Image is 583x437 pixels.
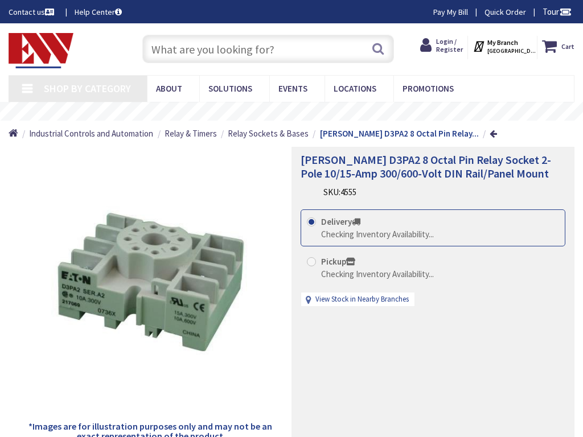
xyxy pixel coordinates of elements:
[403,83,454,94] span: Promotions
[433,6,468,18] a: Pay My Bill
[142,35,393,63] input: What are you looking for?
[320,128,479,139] strong: [PERSON_NAME] D3PA2 8 Octal Pin Relay...
[315,294,409,305] a: View Stock in Nearby Branches
[9,33,73,68] img: Electrical Wholesalers, Inc.
[321,256,355,267] strong: Pickup
[436,37,463,53] span: Login / Register
[29,127,153,139] a: Industrial Controls and Automation
[561,36,574,56] strong: Cart
[75,6,122,18] a: Help Center
[156,83,182,94] span: About
[485,6,526,18] a: Quick Order
[228,127,309,139] a: Relay Sockets & Bases
[301,152,551,180] span: [PERSON_NAME] D3PA2 8 Octal Pin Relay Socket 2-Pole 10/15-Amp 300/600-Volt DIN Rail/Panel Mount
[321,268,434,280] div: Checking Inventory Availability...
[543,6,572,17] span: Tour
[542,36,574,56] a: Cart
[208,83,252,94] span: Solutions
[334,83,376,94] span: Locations
[165,127,217,139] a: Relay & Timers
[487,38,518,47] strong: My Branch
[278,83,307,94] span: Events
[323,186,356,198] div: SKU:
[44,82,131,95] span: Shop By Category
[473,36,532,56] div: My Branch [GEOGRAPHIC_DATA], [GEOGRAPHIC_DATA]
[321,216,360,227] strong: Delivery
[321,228,434,240] div: Checking Inventory Availability...
[340,187,356,197] span: 4555
[420,36,463,55] a: Login / Register
[212,106,386,117] rs-layer: Free Same Day Pickup at 19 Locations
[487,47,536,55] span: [GEOGRAPHIC_DATA], [GEOGRAPHIC_DATA]
[17,147,283,413] img: Eaton D3PA2 8 Octal Pin Relay Socket 2-Pole 10/15-Amp 300/600-Volt DIN Rail/Panel Mount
